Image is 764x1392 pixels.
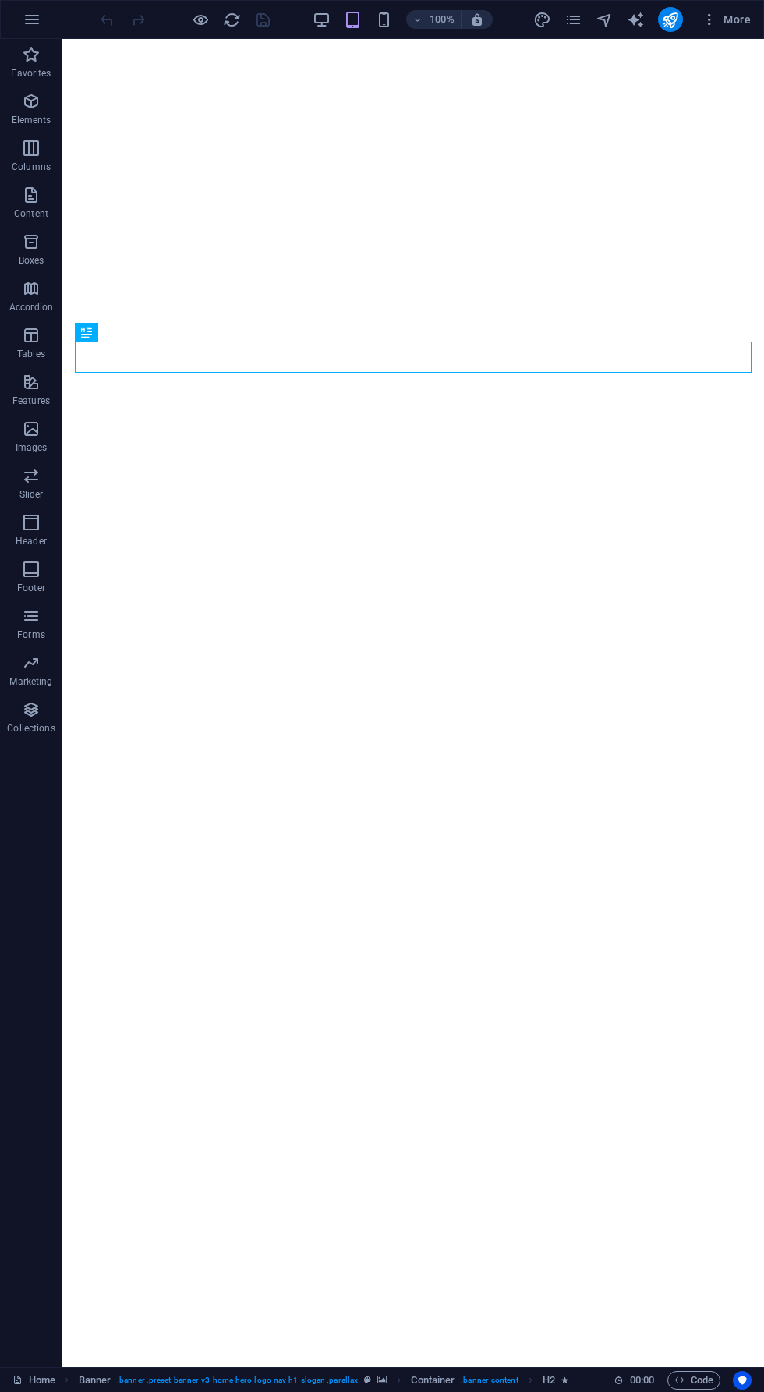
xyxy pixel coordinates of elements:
p: Tables [17,348,45,360]
p: Header [16,535,47,547]
button: reload [222,10,241,29]
i: Navigator [596,11,614,29]
i: This element is a customizable preset [364,1376,371,1384]
a: Click to cancel selection. Double-click to open Pages [12,1371,55,1390]
i: Publish [661,11,679,29]
button: 100% [406,10,462,29]
i: AI Writer [627,11,645,29]
span: . banner .preset-banner-v3-home-hero-logo-nav-h1-slogan .parallax [117,1371,358,1390]
button: navigator [596,10,614,29]
h6: Session time [614,1371,655,1390]
p: Favorites [11,67,51,80]
span: Click to select. Double-click to edit [543,1371,555,1390]
p: Elements [12,114,51,126]
i: Pages (Ctrl+Alt+S) [564,11,582,29]
p: Columns [12,161,51,173]
span: Click to select. Double-click to edit [79,1371,111,1390]
button: Usercentrics [733,1371,752,1390]
p: Marketing [9,675,52,688]
h6: 100% [430,10,455,29]
button: Click here to leave preview mode and continue editing [191,10,210,29]
p: Footer [17,582,45,594]
p: Content [14,207,48,220]
button: publish [658,7,683,32]
p: Collections [7,722,55,735]
i: This element contains a background [377,1376,387,1384]
i: On resize automatically adjust zoom level to fit chosen device. [470,12,484,27]
span: : [641,1374,643,1386]
span: . banner-content [461,1371,518,1390]
span: Click to select. Double-click to edit [411,1371,455,1390]
nav: breadcrumb [79,1371,569,1390]
button: design [533,10,552,29]
span: Code [674,1371,713,1390]
span: 00 00 [630,1371,654,1390]
button: pages [564,10,583,29]
p: Features [12,395,50,407]
p: Forms [17,629,45,641]
button: Code [667,1371,720,1390]
i: Design (Ctrl+Alt+Y) [533,11,551,29]
i: Reload page [223,11,241,29]
button: text_generator [627,10,646,29]
p: Boxes [19,254,44,267]
p: Images [16,441,48,454]
i: Element contains an animation [561,1376,568,1384]
p: Accordion [9,301,53,313]
button: More [695,7,757,32]
p: Slider [19,488,44,501]
span: More [702,12,751,27]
